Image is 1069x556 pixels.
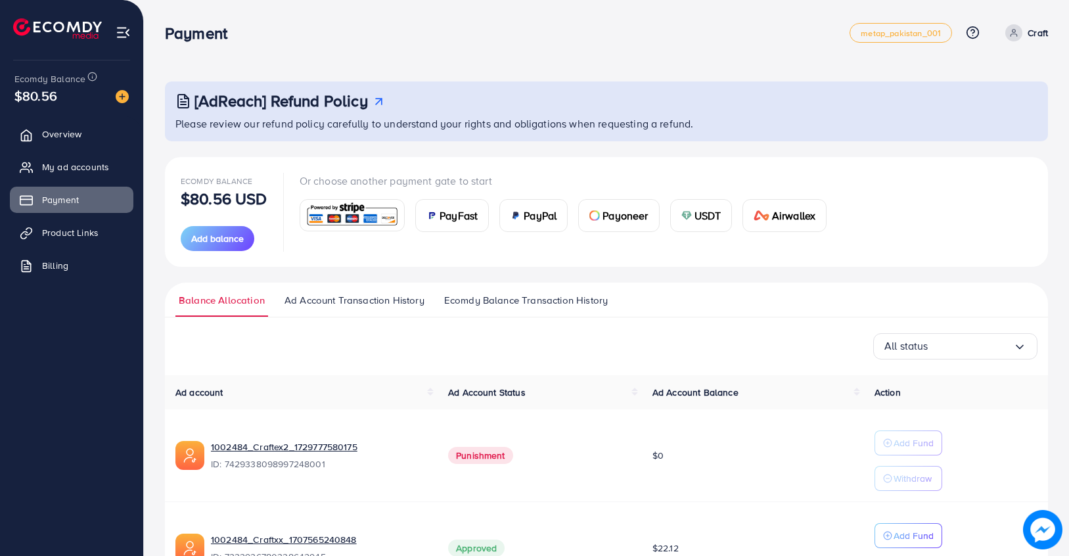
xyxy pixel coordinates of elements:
p: Or choose another payment gate to start [300,173,838,189]
img: image [1023,510,1062,549]
img: card [681,210,692,221]
span: Ad Account Balance [652,386,739,399]
button: Withdraw [875,466,942,491]
span: USDT [694,208,721,223]
a: cardAirwallex [742,199,827,232]
a: 1002484_Craftxx_1707565240848 [211,533,427,546]
a: cardPayFast [415,199,489,232]
span: $80.56 [14,86,57,105]
span: Ad Account Transaction History [284,293,424,308]
span: ID: 7429338098997248001 [211,457,427,471]
a: Overview [10,121,133,147]
img: card [511,210,521,221]
img: ic-ads-acc.e4c84228.svg [175,441,204,470]
button: Add balance [181,226,254,251]
img: card [589,210,600,221]
h3: Payment [165,24,238,43]
span: $22.12 [652,542,679,555]
span: Overview [42,127,81,141]
a: cardPayoneer [578,199,659,232]
a: cardUSDT [670,199,733,232]
span: Ecomdy Balance [181,175,252,187]
span: Billing [42,259,68,272]
p: $80.56 USD [181,191,267,206]
p: Please review our refund policy carefully to understand your rights and obligations when requesti... [175,116,1040,131]
h3: [AdReach] Refund Policy [194,91,368,110]
span: Ad account [175,386,223,399]
a: Craft [1000,24,1048,41]
span: metap_pakistan_001 [861,29,941,37]
span: Balance Allocation [179,293,265,308]
a: Product Links [10,220,133,246]
span: Action [875,386,901,399]
button: Add Fund [875,430,942,455]
input: Search for option [928,336,1013,356]
img: card [754,210,769,221]
img: logo [13,18,102,39]
img: card [426,210,437,221]
a: My ad accounts [10,154,133,180]
span: Payoneer [603,208,648,223]
a: cardPayPal [499,199,568,232]
span: Product Links [42,226,99,239]
span: My ad accounts [42,160,109,174]
img: card [304,201,401,229]
span: Ecomdy Balance [14,72,85,85]
span: Payment [42,193,79,206]
span: Ad Account Status [448,386,526,399]
a: metap_pakistan_001 [850,23,952,43]
img: menu [116,25,131,40]
p: Add Fund [894,435,934,451]
a: Billing [10,252,133,279]
span: PayPal [524,208,557,223]
span: All status [884,336,928,356]
p: Withdraw [894,471,932,486]
p: Craft [1028,25,1048,41]
span: $0 [652,449,664,462]
a: 1002484_Craftex2_1729777580175 [211,440,427,453]
a: card [300,199,405,231]
div: <span class='underline'>1002484_Craftex2_1729777580175</span></br>7429338098997248001 [211,440,427,471]
button: Add Fund [875,523,942,548]
p: Add Fund [894,528,934,544]
a: Payment [10,187,133,213]
span: PayFast [440,208,478,223]
span: Ecomdy Balance Transaction History [444,293,608,308]
div: Search for option [873,333,1037,359]
span: Add balance [191,232,244,245]
span: Airwallex [772,208,815,223]
img: image [116,90,129,103]
span: Punishment [448,447,513,464]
